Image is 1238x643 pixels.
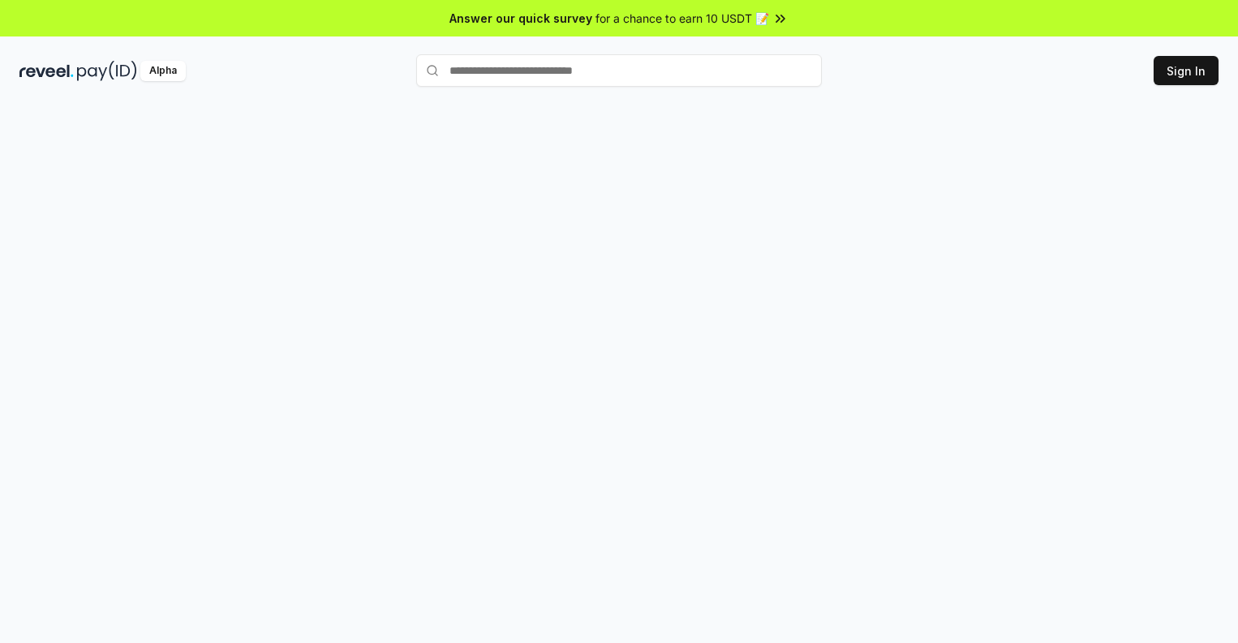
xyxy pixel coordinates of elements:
[449,10,592,27] span: Answer our quick survey
[1154,56,1219,85] button: Sign In
[595,10,769,27] span: for a chance to earn 10 USDT 📝
[77,61,137,81] img: pay_id
[140,61,186,81] div: Alpha
[19,61,74,81] img: reveel_dark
